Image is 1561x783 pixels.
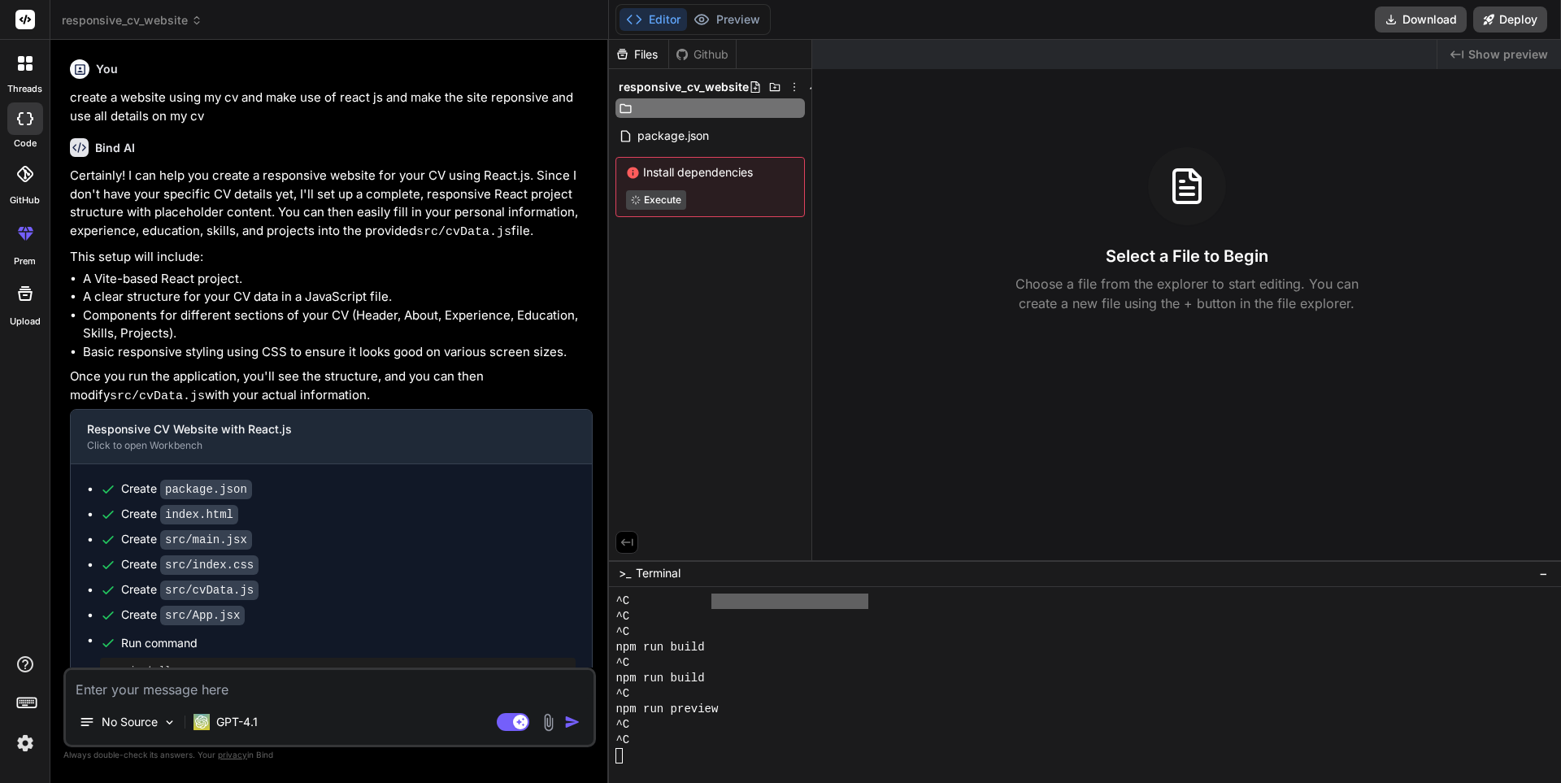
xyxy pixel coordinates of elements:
[620,8,687,31] button: Editor
[121,635,576,651] span: Run command
[615,671,704,686] span: npm run build
[102,714,158,730] p: No Source
[615,733,629,748] span: ^C
[83,307,593,343] li: Components for different sections of your CV (Header, About, Experience, Education, Skills, Proje...
[10,315,41,328] label: Upload
[615,702,718,717] span: npm run preview
[615,594,629,609] span: ^C
[539,713,558,732] img: attachment
[615,640,704,655] span: npm run build
[216,714,258,730] p: GPT-4.1
[63,747,596,763] p: Always double-check its answers. Your in Bind
[70,248,593,267] p: This setup will include:
[83,270,593,289] li: A Vite-based React project.
[1106,245,1268,268] h3: Select a File to Begin
[1473,7,1547,33] button: Deploy
[1536,560,1551,586] button: −
[193,714,210,730] img: GPT-4.1
[163,716,176,729] img: Pick Models
[121,581,259,598] div: Create
[1375,7,1467,33] button: Download
[1539,565,1548,581] span: −
[107,664,569,677] pre: npm install
[160,581,259,600] code: src/cvData.js
[96,61,118,77] h6: You
[1005,274,1369,313] p: Choose a file from the explorer to start editing. You can create a new file using the + button in...
[121,481,252,498] div: Create
[160,530,252,550] code: src/main.jsx
[160,606,245,625] code: src/App.jsx
[71,410,566,463] button: Responsive CV Website with React.jsClick to open Workbench
[609,46,668,63] div: Files
[218,750,247,759] span: privacy
[87,439,550,452] div: Click to open Workbench
[10,194,40,207] label: GitHub
[121,506,238,523] div: Create
[615,609,629,624] span: ^C
[669,46,736,63] div: Github
[7,82,42,96] label: threads
[626,164,794,181] span: Install dependencies
[1468,46,1548,63] span: Show preview
[14,254,36,268] label: prem
[83,343,593,362] li: Basic responsive styling using CSS to ensure it looks good on various screen sizes.
[121,556,259,573] div: Create
[636,565,680,581] span: Terminal
[70,167,593,241] p: Certainly! I can help you create a responsive website for your CV using React.js. Since I don't h...
[626,190,686,210] button: Execute
[110,389,205,403] code: src/cvData.js
[416,225,511,239] code: src/cvData.js
[160,555,259,575] code: src/index.css
[160,505,238,524] code: index.html
[62,12,202,28] span: responsive_cv_website
[83,288,593,307] li: A clear structure for your CV data in a JavaScript file.
[564,714,580,730] img: icon
[687,8,767,31] button: Preview
[615,717,629,733] span: ^C
[11,729,39,757] img: settings
[121,531,252,548] div: Create
[636,126,711,146] span: package.json
[160,480,252,499] code: package.json
[619,79,749,95] span: responsive_cv_website
[95,140,135,156] h6: Bind AI
[619,565,631,581] span: >_
[615,686,629,702] span: ^C
[615,655,629,671] span: ^C
[70,368,593,406] p: Once you run the application, you'll see the structure, and you can then modify with your actual ...
[14,137,37,150] label: code
[87,421,550,437] div: Responsive CV Website with React.js
[70,89,593,125] p: create a website using my cv and make use of react js and make the site reponsive and use all det...
[121,607,245,624] div: Create
[615,624,629,640] span: ^C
